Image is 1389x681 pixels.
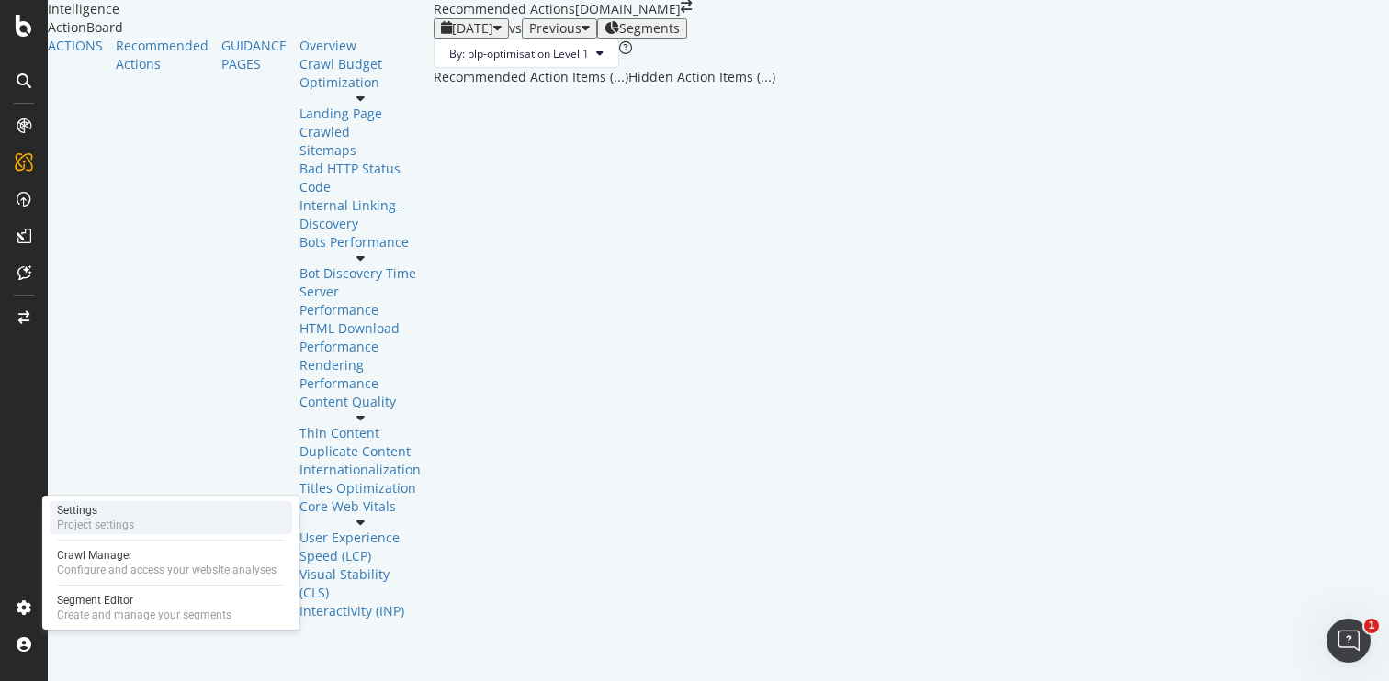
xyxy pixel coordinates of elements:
button: Segments [597,18,687,39]
div: Create and manage your segments [57,608,231,622]
a: Bot Discovery Time [299,264,421,283]
a: ACTIONS [48,37,103,55]
a: Thin Content [299,424,421,442]
span: By: plp-optimisation Level 1 [449,46,589,61]
span: 2025 Aug. 10th [452,19,493,37]
a: Bots Performance [299,233,421,251]
a: Bad HTTP Status Code [299,160,421,196]
a: Recommended Actions [116,37,209,73]
a: Internal Linking - Discovery [299,196,421,233]
div: Project settings [57,518,134,532]
a: Interactivity (INP) [299,602,421,620]
a: SettingsProject settings [50,501,292,534]
a: Duplicate Content [299,442,421,461]
div: ActionBoard [48,18,434,37]
button: Previous [522,18,597,39]
div: Settings [57,503,134,518]
a: GUIDANCE PAGES [221,37,287,73]
iframe: Intercom live chat [1327,619,1371,663]
a: User Experience [299,529,421,547]
a: Visual Stability (CLS) [299,565,421,602]
span: Previous [529,19,582,37]
a: Core Web Vitals [299,497,421,516]
a: Rendering Performance [299,356,421,393]
span: 1 [1364,619,1379,633]
div: Segment Editor [57,593,231,608]
a: Speed (LCP) [299,547,421,565]
a: Titles Optimization [299,479,421,497]
a: Overview [299,37,421,55]
a: Content Quality [299,393,421,411]
button: [DATE] [434,18,509,39]
a: Landing Page Crawled [299,105,421,141]
div: Configure and access your website analyses [57,563,277,577]
a: Internationalization [299,461,421,479]
div: Crawl Manager [57,548,277,563]
a: HTML Download Performance [299,319,421,356]
span: Segments [619,19,680,37]
button: By: plp-optimisation Level 1 [434,39,619,68]
div: Hidden Action Items (...) [628,68,775,86]
a: Segment EditorCreate and manage your segments [50,591,292,624]
a: Server Performance [299,283,421,319]
span: vs [509,19,522,38]
div: Recommended Action Items (...) [434,68,628,86]
a: Sitemaps [299,141,421,160]
a: Crawl Budget Optimization [299,55,421,92]
a: Crawl ManagerConfigure and access your website analyses [50,546,292,579]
